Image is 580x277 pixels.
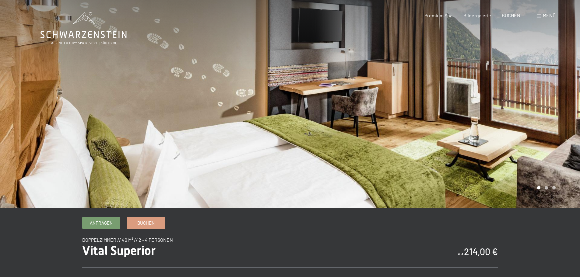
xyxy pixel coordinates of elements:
[82,237,173,243] span: Doppelzimmer // 40 m² // 2 - 4 Personen
[424,12,452,18] a: Premium Spa
[502,12,520,18] a: BUCHEN
[83,217,120,229] a: Anfragen
[82,244,156,258] span: Vital Superior
[137,220,155,226] span: Buchen
[127,217,165,229] a: Buchen
[90,220,113,226] span: Anfragen
[543,12,556,18] span: Menü
[464,246,498,257] b: 214,00 €
[458,250,463,256] span: ab
[463,12,491,18] a: Bildergalerie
